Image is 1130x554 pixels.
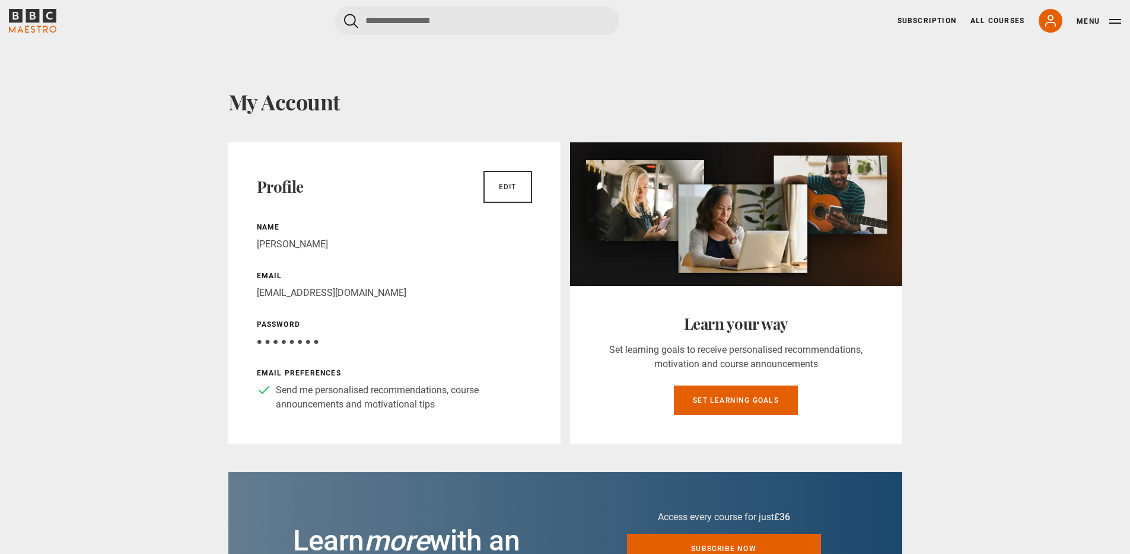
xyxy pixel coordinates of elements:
span: ● ● ● ● ● ● ● ● [257,336,319,347]
svg: BBC Maestro [9,9,56,33]
p: Send me personalised recommendations, course announcements and motivational tips [276,383,532,412]
h2: Learn your way [599,314,874,333]
a: Edit [483,171,532,203]
button: Submit the search query [344,14,358,28]
a: Set learning goals [674,386,798,415]
span: £36 [774,511,790,523]
p: Password [257,319,532,330]
p: Name [257,222,532,233]
p: [PERSON_NAME] [257,237,532,251]
h2: Profile [257,177,304,196]
p: Email preferences [257,368,532,378]
p: [EMAIL_ADDRESS][DOMAIN_NAME] [257,286,532,300]
a: Subscription [897,15,956,26]
p: Access every course for just [627,510,821,524]
p: Email [257,270,532,281]
a: All Courses [970,15,1024,26]
button: Toggle navigation [1077,15,1121,27]
p: Set learning goals to receive personalised recommendations, motivation and course announcements [599,343,874,371]
h1: My Account [228,89,902,114]
input: Search [335,7,619,35]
